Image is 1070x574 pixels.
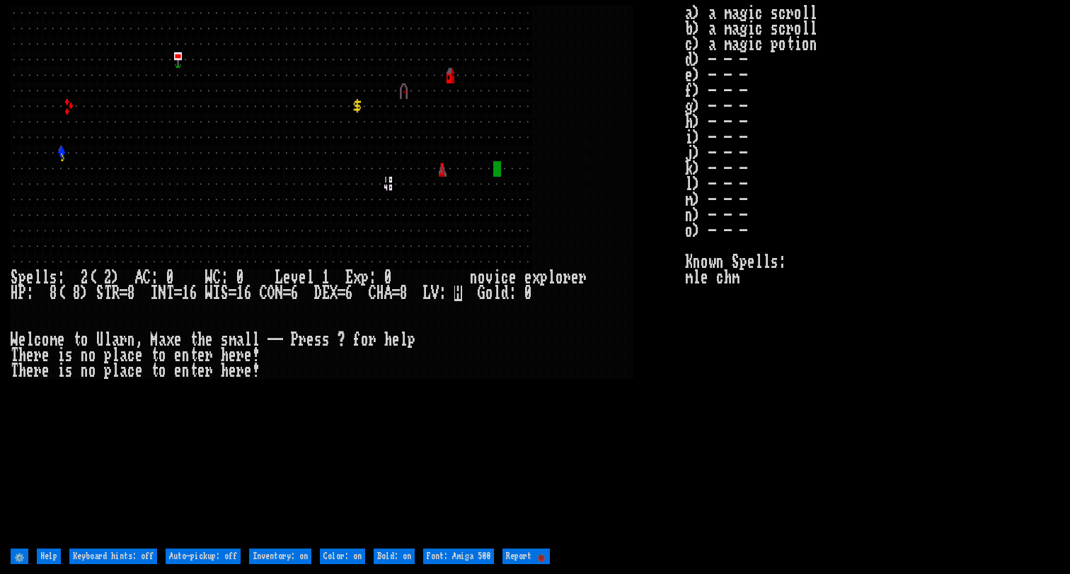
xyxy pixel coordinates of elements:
[135,348,143,363] div: e
[374,549,415,564] input: Bold: on
[485,286,493,301] div: o
[369,270,376,286] div: :
[18,363,26,379] div: h
[267,332,275,348] div: -
[11,286,18,301] div: H
[306,270,314,286] div: l
[81,286,88,301] div: )
[322,332,330,348] div: s
[120,332,127,348] div: r
[338,332,345,348] div: ?
[478,270,485,286] div: o
[205,332,213,348] div: e
[159,363,166,379] div: o
[322,286,330,301] div: E
[571,270,579,286] div: e
[252,348,260,363] div: !
[369,286,376,301] div: C
[485,270,493,286] div: v
[127,286,135,301] div: 8
[151,363,159,379] div: t
[159,286,166,301] div: N
[190,348,197,363] div: t
[26,270,34,286] div: e
[493,270,501,286] div: i
[127,363,135,379] div: c
[11,549,28,564] input: ⚙️
[205,270,213,286] div: W
[267,286,275,301] div: O
[11,348,18,363] div: T
[361,332,369,348] div: o
[501,286,509,301] div: d
[34,348,42,363] div: r
[104,332,112,348] div: l
[314,332,322,348] div: s
[197,332,205,348] div: h
[454,286,462,301] mark: H
[151,286,159,301] div: I
[423,286,431,301] div: L
[112,286,120,301] div: R
[221,363,229,379] div: h
[151,332,159,348] div: M
[221,332,229,348] div: s
[306,332,314,348] div: e
[236,332,244,348] div: a
[127,348,135,363] div: c
[73,332,81,348] div: t
[104,286,112,301] div: T
[283,286,291,301] div: =
[11,270,18,286] div: S
[579,270,587,286] div: r
[322,270,330,286] div: 1
[252,363,260,379] div: !
[439,286,447,301] div: :
[493,286,501,301] div: l
[369,332,376,348] div: r
[353,332,361,348] div: f
[174,286,182,301] div: =
[182,286,190,301] div: 1
[57,270,65,286] div: :
[190,332,197,348] div: t
[81,270,88,286] div: 2
[26,363,34,379] div: e
[548,270,556,286] div: l
[50,286,57,301] div: 8
[174,332,182,348] div: e
[143,270,151,286] div: C
[376,286,384,301] div: H
[190,286,197,301] div: 6
[532,270,540,286] div: x
[229,332,236,348] div: m
[213,270,221,286] div: C
[392,332,400,348] div: e
[57,363,65,379] div: i
[81,332,88,348] div: o
[314,286,322,301] div: D
[65,348,73,363] div: s
[197,363,205,379] div: e
[18,332,26,348] div: e
[34,332,42,348] div: c
[392,286,400,301] div: =
[34,363,42,379] div: r
[96,286,104,301] div: S
[501,270,509,286] div: c
[556,270,563,286] div: o
[236,348,244,363] div: r
[42,363,50,379] div: e
[361,270,369,286] div: p
[299,332,306,348] div: r
[338,286,345,301] div: =
[384,332,392,348] div: h
[57,348,65,363] div: i
[96,332,104,348] div: U
[57,286,65,301] div: (
[42,348,50,363] div: e
[524,286,532,301] div: 0
[11,332,18,348] div: W
[120,363,127,379] div: a
[88,348,96,363] div: o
